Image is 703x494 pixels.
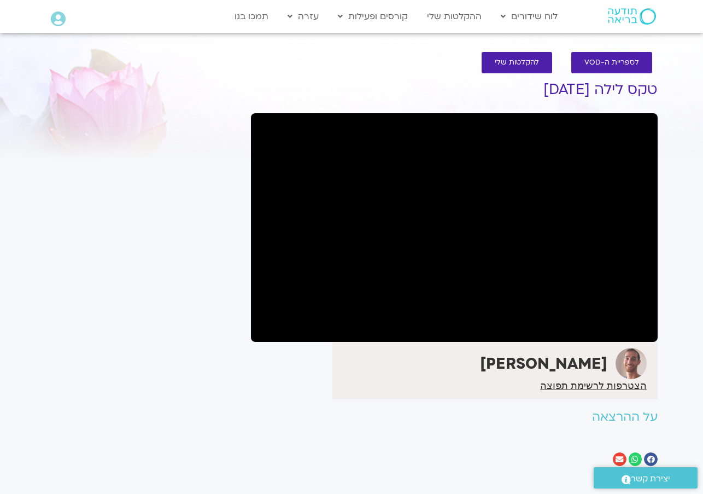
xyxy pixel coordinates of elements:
a: לספריית ה-VOD [571,52,652,73]
a: ההקלטות שלי [421,6,487,27]
div: שיתוף ב whatsapp [629,452,642,466]
h1: טקס לילה [DATE] [251,82,658,98]
div: שיתוף ב email [613,452,626,466]
a: קורסים ופעילות [332,6,413,27]
a: תמכו בנו [229,6,274,27]
a: לוח שידורים [495,6,563,27]
a: הצטרפות לרשימת תפוצה [540,381,647,391]
a: להקלטות שלי [482,52,552,73]
a: עזרה [282,6,324,27]
img: תודעה בריאה [608,8,656,25]
span: להקלטות שלי [495,59,539,67]
img: גיורא מראני [616,348,647,379]
iframe: טקס לילה עם גיורא מראני - 29.9.25 [251,113,658,342]
div: שיתוף ב facebook [644,452,658,466]
span: יצירת קשר [631,472,670,486]
span: לספריית ה-VOD [584,59,639,67]
a: יצירת קשר [594,467,698,489]
strong: [PERSON_NAME] [480,353,607,374]
h2: על ההרצאה [251,410,658,424]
